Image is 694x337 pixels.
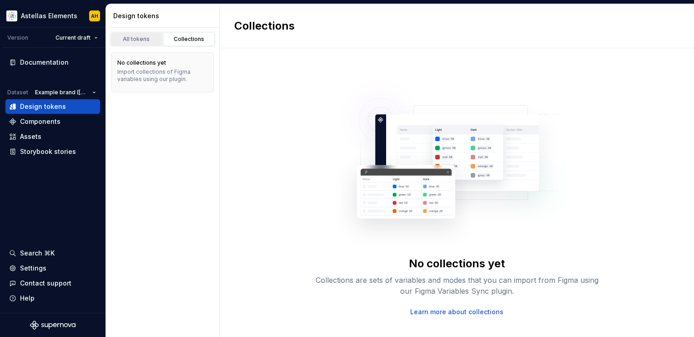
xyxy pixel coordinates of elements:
a: Components [5,114,100,129]
div: Storybook stories [20,147,76,156]
a: Settings [5,261,100,276]
div: Collections are sets of variables and modes that you can import from Figma using our Figma Variab... [312,275,603,296]
div: No collections yet [117,59,166,66]
div: Contact support [20,279,71,288]
h2: Collections [234,19,295,33]
span: Current draft [55,34,91,41]
div: Collections [166,36,212,43]
div: AH [91,12,98,20]
div: Components [20,117,60,126]
span: Example brand ([GEOGRAPHIC_DATA]) [35,89,89,96]
div: No collections yet [409,256,505,271]
div: Documentation [20,58,69,67]
button: Astellas ElementsAH [2,6,104,26]
div: Design tokens [113,11,216,20]
button: Example brand ([GEOGRAPHIC_DATA]) [31,86,100,99]
div: Dataset [7,89,28,96]
div: Design tokens [20,102,66,111]
a: Learn more about collections [410,307,503,317]
svg: Supernova Logo [30,321,75,330]
a: Assets [5,129,100,144]
div: All tokens [114,36,159,43]
a: Documentation [5,55,100,70]
button: Contact support [5,276,100,291]
div: Astellas Elements [21,11,77,20]
a: Design tokens [5,99,100,114]
div: Assets [20,132,41,141]
div: Version [7,34,28,41]
div: Settings [20,264,46,273]
button: Current draft [51,31,102,44]
img: b2369ad3-f38c-46c1-b2a2-f2452fdbdcd2.png [6,10,17,21]
button: Help [5,291,100,306]
div: Help [20,294,35,303]
div: Import collections of Figma variables using our plugin. [117,68,208,83]
button: Search ⌘K [5,246,100,260]
div: Search ⌘K [20,249,55,258]
a: Storybook stories [5,144,100,159]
